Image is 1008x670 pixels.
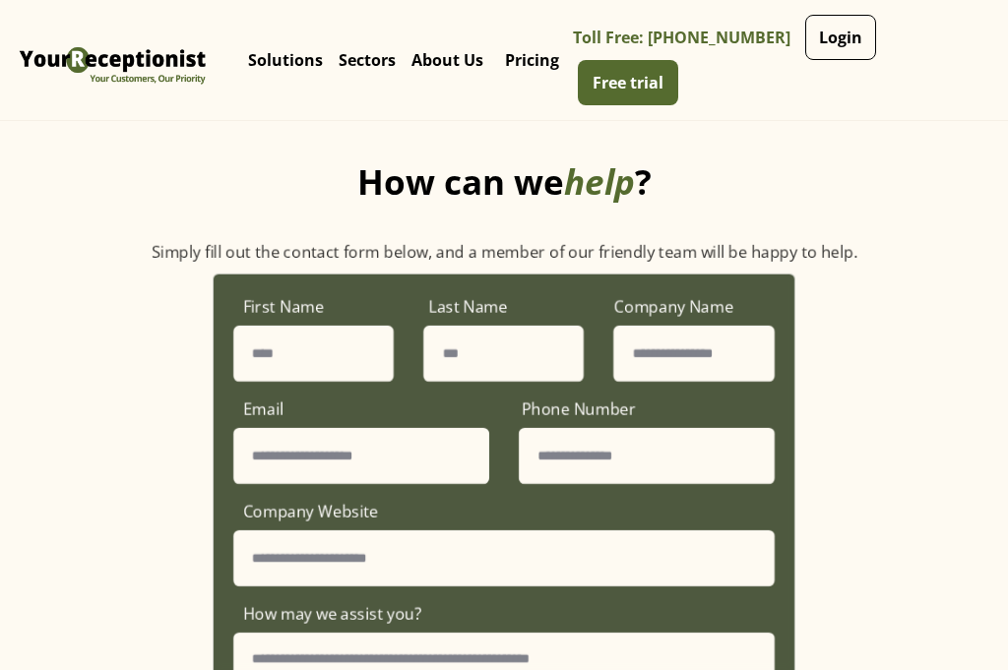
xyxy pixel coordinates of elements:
[331,21,404,99] div: Sectors
[404,21,491,99] div: About Us
[15,16,211,104] a: home
[233,499,775,530] div: Company Website
[339,50,396,70] p: Sectors
[604,294,775,326] div: Company Name
[15,16,211,104] img: Virtual Receptionist - Answering Service - Call and Live Chat Receptionist - Virtual Receptionist...
[357,161,652,203] h3: How can we ?
[805,15,876,60] a: Login
[564,158,635,205] em: help
[411,50,483,70] p: About Us
[248,50,323,70] p: Solutions
[233,600,775,632] div: How may we assist you?
[419,294,590,326] div: Last Name
[578,60,678,105] a: Free trial
[240,21,331,99] div: Solutions
[233,294,404,326] div: First Name
[233,396,496,428] div: Email
[573,16,800,60] a: Toll Free: [PHONE_NUMBER]
[152,240,857,264] p: Simply fill out the contact form below, and a member of our friendly team will be happy to help.
[491,30,573,90] a: Pricing
[512,396,775,428] div: Phone Number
